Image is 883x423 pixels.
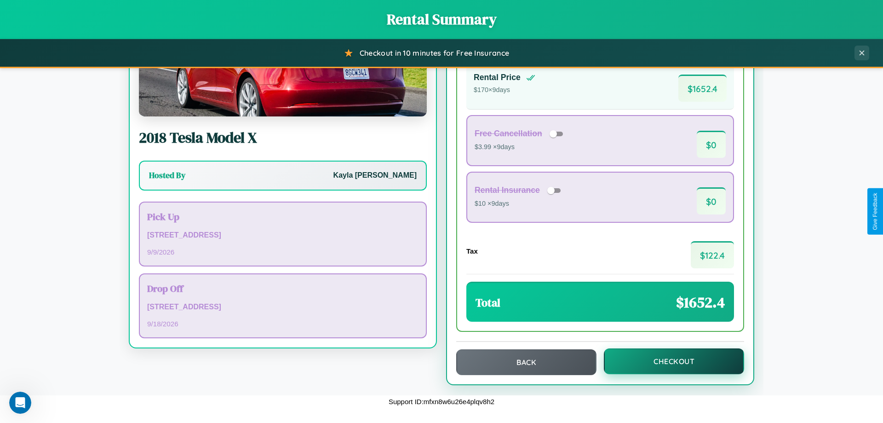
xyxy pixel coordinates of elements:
p: $ 170 × 9 days [474,84,535,96]
h4: Rental Price [474,73,521,82]
p: $3.99 × 9 days [475,141,566,153]
p: Support ID: mfxn8w6u26e4plqv8h2 [389,395,494,408]
span: $ 0 [697,131,726,158]
h4: Tax [466,247,478,255]
h3: Pick Up [147,210,419,223]
span: $ 122.4 [691,241,734,268]
h3: Hosted By [149,170,185,181]
h4: Rental Insurance [475,185,540,195]
p: 9 / 18 / 2026 [147,318,419,330]
h2: 2018 Tesla Model X [139,127,427,148]
p: Kayla [PERSON_NAME] [333,169,417,182]
p: $10 × 9 days [475,198,564,210]
h3: Total [476,295,500,310]
button: Back [456,349,596,375]
h4: Free Cancellation [475,129,542,139]
span: $ 0 [697,187,726,214]
div: Give Feedback [872,193,878,230]
p: [STREET_ADDRESS] [147,229,419,242]
iframe: Intercom live chat [9,392,31,414]
p: [STREET_ADDRESS] [147,301,419,314]
span: $ 1652.4 [676,292,725,313]
h3: Drop Off [147,282,419,295]
button: Checkout [604,348,744,374]
img: Tesla Model X [139,24,427,116]
p: 9 / 9 / 2026 [147,246,419,258]
h1: Rental Summary [9,9,874,29]
span: $ 1652.4 [678,75,727,102]
span: Checkout in 10 minutes for Free Insurance [360,48,509,58]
